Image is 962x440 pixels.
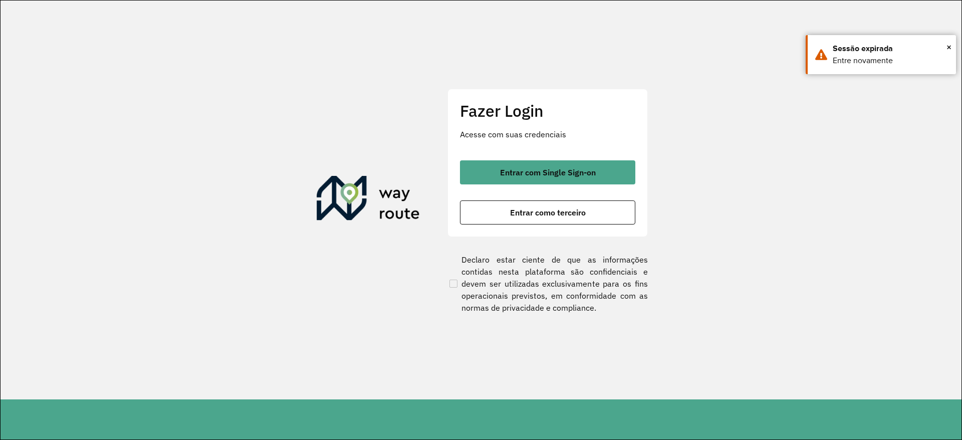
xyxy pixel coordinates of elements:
span: × [946,40,951,55]
div: Entre novamente [833,55,948,67]
div: Sessão expirada [833,43,948,55]
label: Declaro estar ciente de que as informações contidas nesta plataforma são confidenciais e devem se... [447,254,648,314]
p: Acesse com suas credenciais [460,128,635,140]
h2: Fazer Login [460,101,635,120]
button: button [460,200,635,225]
img: Roteirizador AmbevTech [317,176,420,224]
span: Entrar com Single Sign-on [500,168,596,176]
button: button [460,160,635,184]
button: Close [946,40,951,55]
span: Entrar como terceiro [510,208,586,216]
